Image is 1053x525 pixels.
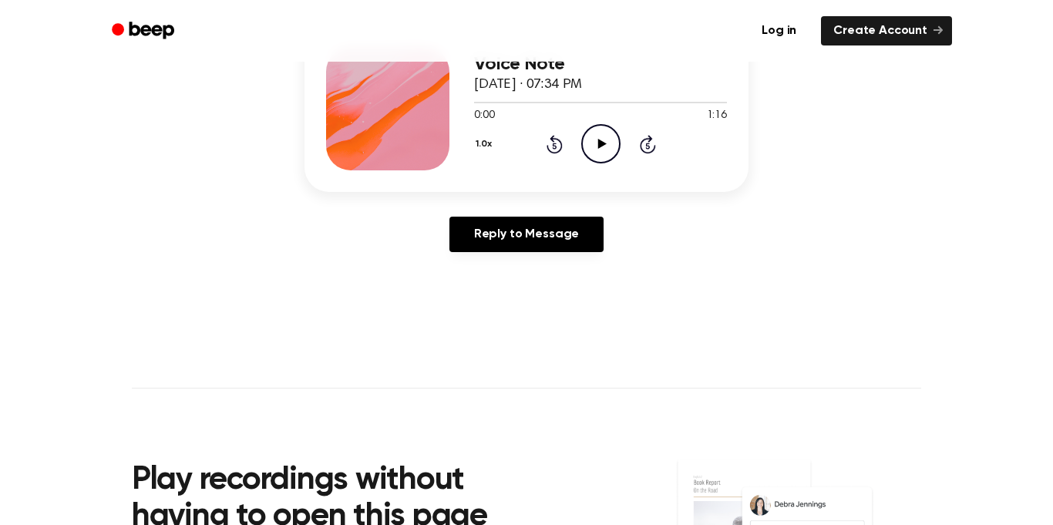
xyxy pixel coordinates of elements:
button: 1.0x [474,131,497,157]
a: Create Account [821,16,952,45]
span: 1:16 [707,108,727,124]
h3: Voice Note [474,54,727,75]
a: Log in [746,13,812,49]
span: [DATE] · 07:34 PM [474,78,582,92]
a: Beep [101,16,188,46]
a: Reply to Message [449,217,604,252]
span: 0:00 [474,108,494,124]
